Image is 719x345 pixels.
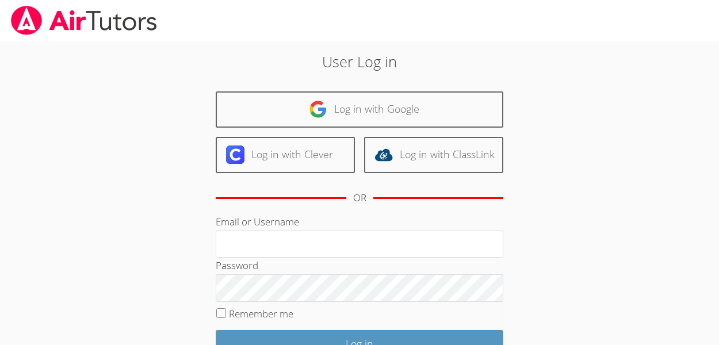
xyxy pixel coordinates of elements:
h2: User Log in [166,51,554,72]
img: classlink-logo-d6bb404cc1216ec64c9a2012d9dc4662098be43eaf13dc465df04b49fa7ab582.svg [374,145,393,164]
img: google-logo-50288ca7cdecda66e5e0955fdab243c47b7ad437acaf1139b6f446037453330a.svg [309,100,327,118]
label: Password [216,259,258,272]
img: airtutors_banner-c4298cdbf04f3fff15de1276eac7730deb9818008684d7c2e4769d2f7ddbe033.png [10,6,158,35]
a: Log in with Google [216,91,503,128]
img: clever-logo-6eab21bc6e7a338710f1a6ff85c0baf02591cd810cc4098c63d3a4b26e2feb20.svg [226,145,244,164]
div: OR [353,190,366,206]
a: Log in with Clever [216,137,355,173]
a: Log in with ClassLink [364,137,503,173]
label: Email or Username [216,215,299,228]
label: Remember me [229,307,293,320]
